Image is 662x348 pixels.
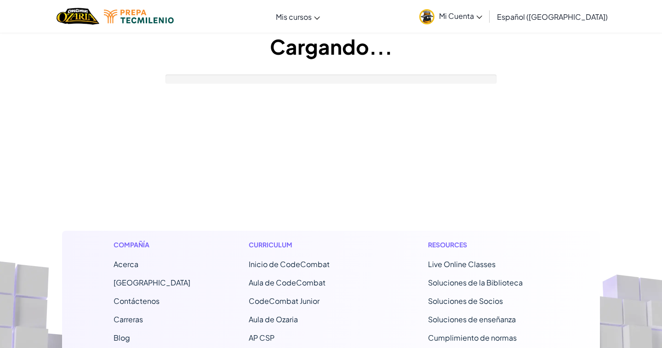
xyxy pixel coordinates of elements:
span: Español ([GEOGRAPHIC_DATA]) [497,12,608,22]
a: CodeCombat Junior [249,296,320,306]
h1: Resources [428,240,549,250]
a: Soluciones de la Biblioteca [428,278,523,287]
a: Aula de Ozaria [249,314,298,324]
span: Inicio de CodeCombat [249,259,330,269]
a: Soluciones de Socios [428,296,503,306]
span: Contáctenos [114,296,160,306]
a: Live Online Classes [428,259,496,269]
a: Soluciones de enseñanza [428,314,516,324]
span: Mis cursos [276,12,312,22]
img: Home [57,7,99,26]
a: Blog [114,333,130,342]
a: Mi Cuenta [415,2,487,31]
h1: Curriculum [249,240,370,250]
img: avatar [419,9,434,24]
a: Acerca [114,259,138,269]
a: Español ([GEOGRAPHIC_DATA]) [492,4,612,29]
a: Mis cursos [271,4,325,29]
a: AP CSP [249,333,274,342]
img: Tecmilenio logo [104,10,174,23]
a: [GEOGRAPHIC_DATA] [114,278,190,287]
span: Mi Cuenta [439,11,482,21]
a: Aula de CodeCombat [249,278,325,287]
h1: Compañía [114,240,190,250]
a: Ozaria by CodeCombat logo [57,7,99,26]
a: Carreras [114,314,143,324]
a: Cumplimiento de normas [428,333,517,342]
